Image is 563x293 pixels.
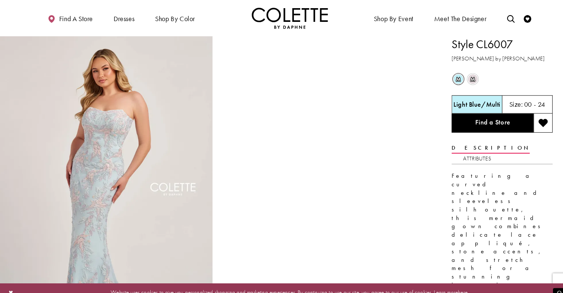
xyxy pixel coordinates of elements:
[57,14,90,22] span: Find a store
[45,7,92,28] a: Find a store
[509,98,530,105] h5: 00 - 24
[453,70,466,83] div: Pink/Multi
[363,14,402,22] span: Shop By Event
[441,98,486,105] h5: Chosen color
[149,7,191,28] span: Shop by color
[495,97,508,106] span: Size:
[110,14,131,22] span: Dresses
[439,70,452,83] div: Light Blue/Multi
[507,7,518,28] a: Check Wishlist
[53,279,510,289] p: Website uses cookies to give you personalized shopping and marketing experiences. By continuing t...
[439,53,537,61] h3: [PERSON_NAME] by [PERSON_NAME]
[491,7,502,28] a: Toggle search
[151,14,190,22] span: Shop by color
[519,110,537,129] button: Add to wishlist
[537,280,559,289] button: Submit Dialog
[108,7,133,28] span: Dresses
[445,280,455,288] a: here
[361,7,403,28] span: Shop By Event
[439,70,537,84] div: Product color controls state depends on size chosen
[439,139,515,149] a: Description
[245,7,319,28] a: Visit Home Page
[422,14,473,22] span: Meet the designer
[439,110,519,129] a: Find a Store
[210,35,417,139] video: Style CL6007 Colette by Daphne #4 autoplay loop mute video
[439,35,537,51] h1: Style CL6007
[245,7,319,28] img: Colette by Daphne
[450,149,477,160] a: Attributes
[420,7,475,28] a: Meet the designer
[4,278,17,291] button: Close Dialog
